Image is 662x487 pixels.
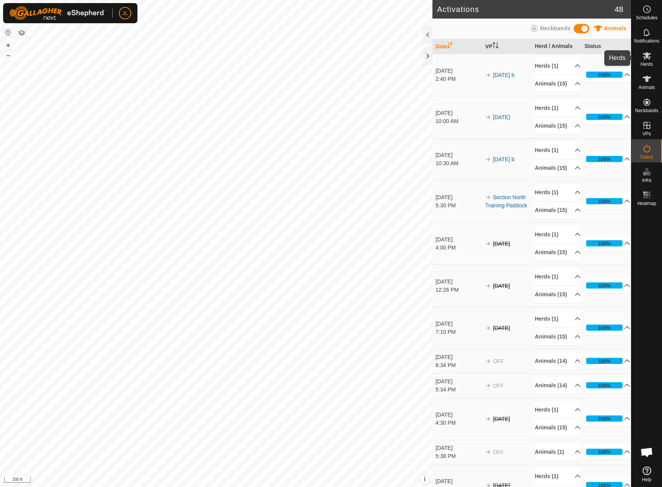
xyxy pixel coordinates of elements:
[3,28,13,37] button: Reset Map
[585,67,631,82] p-accordion-header: 100%
[437,5,615,14] h2: Activations
[420,475,429,484] button: i
[436,117,482,125] div: 10:00 AM
[17,28,26,38] button: Map Layers
[585,353,631,369] p-accordion-header: 100%
[436,411,482,419] div: [DATE]
[436,278,482,286] div: [DATE]
[586,325,623,331] div: 100%
[3,51,13,60] button: –
[493,72,515,78] a: [DATE] b
[604,25,626,31] span: Animals
[535,117,581,135] p-accordion-header: Animals (15)
[535,268,581,285] p-accordion-header: Herds (1)
[535,75,581,92] p-accordion-header: Animals (15)
[636,15,657,20] span: Schedules
[485,325,491,331] img: arrow
[424,476,425,482] span: i
[532,39,581,54] th: Herd / Animals
[535,57,581,75] p-accordion-header: Herds (1)
[585,444,631,460] p-accordion-header: 100%
[436,361,482,369] div: 6:34 PM
[436,328,482,336] div: 7:10 PM
[436,67,482,75] div: [DATE]
[493,383,504,389] span: OFF
[635,108,658,113] span: Neckbands
[585,411,631,426] p-accordion-header: 100%
[436,236,482,244] div: [DATE]
[485,383,491,389] img: arrow
[598,198,611,205] div: 100%
[485,283,491,289] img: arrow
[581,39,631,54] th: Status
[585,278,631,293] p-accordion-header: 100%
[535,142,581,159] p-accordion-header: Herds (1)
[535,286,581,303] p-accordion-header: Animals (15)
[586,156,623,162] div: 100%
[642,178,651,183] span: Infra
[535,401,581,419] p-accordion-header: Herds (1)
[493,325,510,331] s: [DATE]
[586,358,623,364] div: 100%
[493,283,510,289] s: [DATE]
[436,419,482,427] div: 4:30 PM
[535,184,581,201] p-accordion-header: Herds (1)
[586,282,623,289] div: 100%
[436,151,482,159] div: [DATE]
[598,282,611,289] div: 100%
[535,244,581,261] p-accordion-header: Animals (15)
[585,378,631,393] p-accordion-header: 100%
[586,198,623,204] div: 100%
[586,72,623,78] div: 100%
[482,39,532,54] th: VP
[638,85,655,90] span: Animals
[436,202,482,210] div: 5:30 PM
[535,352,581,370] p-accordion-header: Animals (14)
[436,193,482,202] div: [DATE]
[436,320,482,328] div: [DATE]
[535,419,581,436] p-accordion-header: Animals (15)
[598,382,611,389] div: 100%
[432,39,482,54] th: Date
[586,415,623,422] div: 100%
[535,377,581,394] p-accordion-header: Animals (14)
[485,194,527,208] a: Section North Training Paddock
[535,328,581,345] p-accordion-header: Animals (15)
[586,240,623,246] div: 100%
[598,324,611,332] div: 100%
[615,3,623,15] span: 48
[598,415,611,422] div: 100%
[436,353,482,361] div: [DATE]
[436,286,482,294] div: 12:26 PM
[3,41,13,50] button: +
[631,463,662,485] a: Help
[642,132,651,136] span: VPs
[485,241,491,247] img: arrow
[598,113,611,121] div: 100%
[436,244,482,252] div: 4:00 PM
[185,477,214,484] a: Privacy Policy
[436,109,482,117] div: [DATE]
[598,155,611,163] div: 100%
[493,416,510,422] s: [DATE]
[492,43,499,50] p-sorticon: Activate to sort
[122,9,128,17] span: JL
[485,156,491,162] img: arrow
[436,159,482,167] div: 10:30 AM
[485,194,491,200] img: arrow
[447,43,453,50] p-sorticon: Activate to sort
[485,449,491,455] img: arrow
[598,448,611,456] div: 100%
[585,236,631,251] p-accordion-header: 100%
[598,71,611,79] div: 100%
[436,444,482,452] div: [DATE]
[598,240,611,247] div: 100%
[586,449,623,455] div: 100%
[436,386,482,394] div: 5:34 PM
[642,477,652,482] span: Help
[224,477,247,484] a: Contact Us
[493,358,504,364] span: OFF
[585,109,631,125] p-accordion-header: 100%
[436,378,482,386] div: [DATE]
[540,25,571,31] span: Neckbands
